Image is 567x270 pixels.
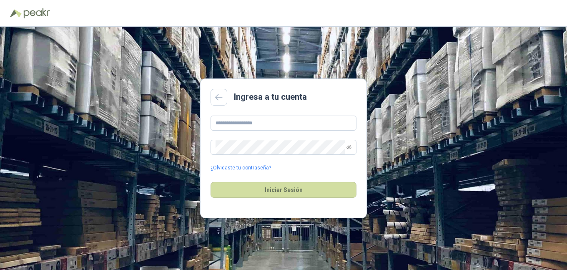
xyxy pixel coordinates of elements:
a: ¿Olvidaste tu contraseña? [211,164,271,172]
h2: Ingresa a tu cuenta [234,91,307,103]
span: eye-invisible [346,145,351,150]
button: Iniciar Sesión [211,182,356,198]
img: Logo [10,9,22,18]
img: Peakr [23,8,50,18]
